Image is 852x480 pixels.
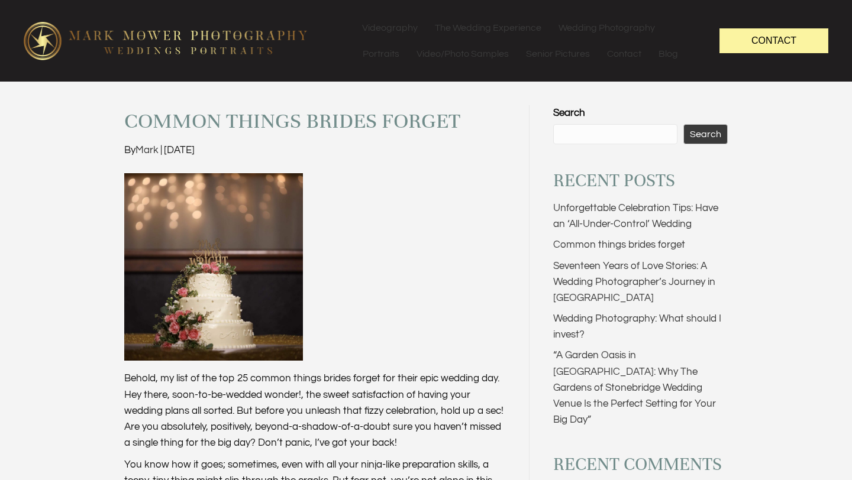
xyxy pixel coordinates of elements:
a: Senior Pictures [518,41,598,67]
a: Mark [135,145,159,155]
a: The Wedding Experience [427,15,550,41]
a: “A Garden Oasis in [GEOGRAPHIC_DATA]: Why The Gardens of Stonebridge Wedding Venue Is the Perfect... [553,350,716,425]
h2: Recent Posts [553,168,728,194]
a: Videography [354,15,426,41]
button: Search [683,124,728,144]
img: wedding cake St. Florian Hall [124,173,303,361]
h2: Recent Comments [553,452,728,478]
p: Behold, my list of the top 25 common things brides forget for their epic wedding day. Hey there, ... [124,371,505,451]
span: [DATE] [164,145,195,155]
a: Contact [719,28,828,53]
span: | [160,145,162,155]
nav: Menu [354,15,696,67]
a: Portraits [354,41,408,67]
a: Wedding Photography: What should I invest? [553,313,721,340]
a: Contact [599,41,650,67]
a: Unforgettable Celebration Tips: Have an ‘All-Under-Control’ Wedding [553,203,718,229]
span: By [124,145,159,155]
img: logo-edit1 [24,22,308,60]
span: Contact [751,35,796,46]
a: Wedding Photography [550,15,663,41]
a: Seventeen Years of Love Stories: A Wedding Photographer’s Journey in [GEOGRAPHIC_DATA] [553,261,715,303]
h1: Common things brides forget [124,105,505,137]
label: Search [553,105,728,121]
a: Video/Photo Samples [408,41,517,67]
a: Blog [650,41,686,67]
a: Common things brides forget [553,239,685,250]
